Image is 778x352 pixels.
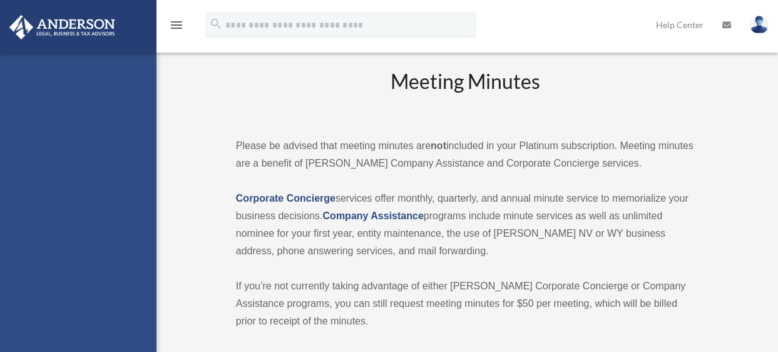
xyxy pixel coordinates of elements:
[750,16,769,34] img: User Pic
[236,193,335,204] a: Corporate Concierge
[323,210,424,221] a: Company Assistance
[236,277,695,330] p: If you’re not currently taking advantage of either [PERSON_NAME] Corporate Concierge or Company A...
[209,17,223,31] i: search
[236,137,695,172] p: Please be advised that meeting minutes are included in your Platinum subscription. Meeting minute...
[236,190,695,260] p: services offer monthly, quarterly, and annual minute service to memorialize your business decisio...
[169,22,184,33] a: menu
[6,15,119,39] img: Anderson Advisors Platinum Portal
[169,18,184,33] i: menu
[236,68,695,120] h2: Meeting Minutes
[431,140,446,151] strong: not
